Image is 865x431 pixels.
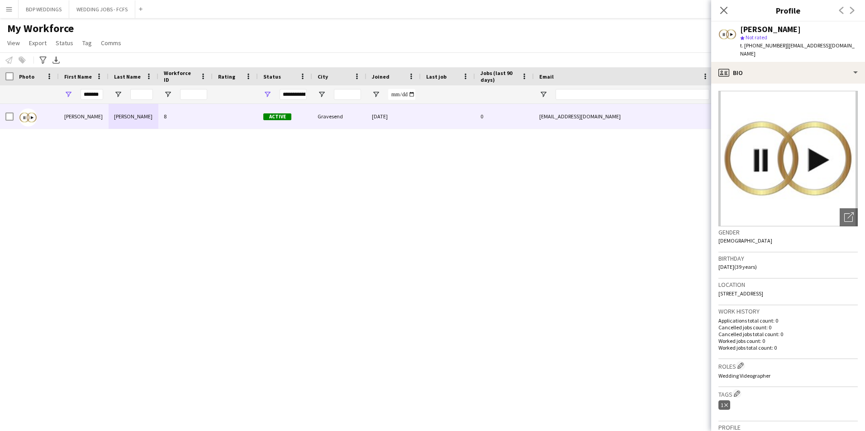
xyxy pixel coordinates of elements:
button: Open Filter Menu [114,90,122,98]
p: Worked jobs count: 0 [718,337,858,344]
button: Open Filter Menu [64,90,72,98]
h3: Tags [718,389,858,398]
div: [PERSON_NAME] [740,25,801,33]
p: Applications total count: 0 [718,317,858,324]
span: Joined [372,73,390,80]
span: Export [29,39,47,47]
span: Active [263,113,291,120]
a: Status [52,37,77,49]
button: Open Filter Menu [372,90,380,98]
div: Open photos pop-in [840,208,858,226]
span: [DATE] (39 years) [718,263,757,270]
span: Tag [82,39,92,47]
button: Open Filter Menu [263,90,271,98]
span: | [EMAIL_ADDRESS][DOMAIN_NAME] [740,42,855,57]
p: Cancelled jobs count: 0 [718,324,858,331]
span: [DEMOGRAPHIC_DATA] [718,237,772,244]
h3: Profile [711,5,865,16]
h3: Gender [718,228,858,236]
h3: Roles [718,361,858,370]
div: Gravesend [312,104,366,129]
span: Workforce ID [164,70,196,83]
input: Workforce ID Filter Input [180,89,207,100]
div: [EMAIL_ADDRESS][DOMAIN_NAME] [534,104,715,129]
span: Rating [218,73,235,80]
div: 8 [158,104,213,129]
a: Tag [79,37,95,49]
a: Comms [97,37,125,49]
span: Comms [101,39,121,47]
span: My Workforce [7,22,74,35]
h3: Birthday [718,254,858,262]
button: Open Filter Menu [164,90,172,98]
span: t. [PHONE_NUMBER] [740,42,787,49]
span: [STREET_ADDRESS] [718,290,763,297]
input: Email Filter Input [556,89,709,100]
button: BDP WEDDINGS [19,0,69,18]
input: Last Name Filter Input [130,89,153,100]
span: City [318,73,328,80]
span: Not rated [746,34,767,41]
span: Wedding Videographer [718,372,770,379]
a: Export [25,37,50,49]
h3: Work history [718,307,858,315]
div: 1 [718,400,730,410]
button: Open Filter Menu [318,90,326,98]
div: 0 [475,104,534,129]
span: View [7,39,20,47]
h3: Location [718,281,858,289]
div: [DATE] [366,104,421,129]
p: Worked jobs total count: 0 [718,344,858,351]
div: Bio [711,62,865,84]
input: First Name Filter Input [81,89,103,100]
span: Status [56,39,73,47]
app-action-btn: Advanced filters [38,55,48,66]
app-action-btn: Export XLSX [51,55,62,66]
span: Photo [19,73,34,80]
span: Last job [426,73,447,80]
img: Crew avatar or photo [718,91,858,226]
img: Andrius Remeikis [19,108,37,126]
span: First Name [64,73,92,80]
div: [PERSON_NAME] [109,104,158,129]
span: Jobs (last 90 days) [480,70,518,83]
span: Last Name [114,73,141,80]
span: Email [539,73,554,80]
div: [PERSON_NAME] [59,104,109,129]
a: View [4,37,24,49]
p: Cancelled jobs total count: 0 [718,331,858,337]
button: WEDDING JOBS - FCFS [69,0,135,18]
button: Open Filter Menu [539,90,547,98]
input: City Filter Input [334,89,361,100]
span: Status [263,73,281,80]
input: Joined Filter Input [388,89,415,100]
